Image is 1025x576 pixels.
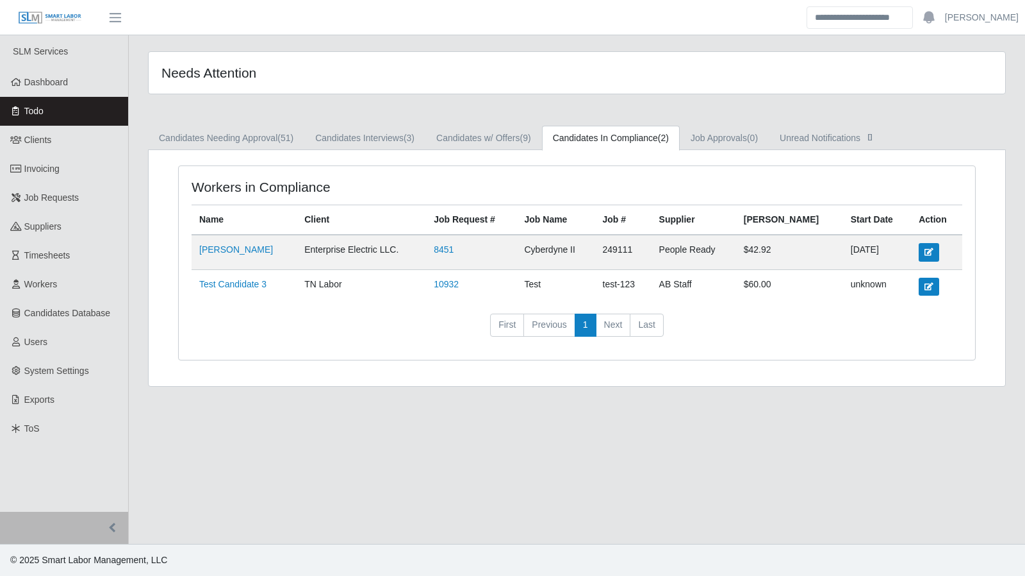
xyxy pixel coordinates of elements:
td: People Ready [652,235,736,269]
img: SLM Logo [18,11,82,25]
a: Job Approvals [680,126,769,151]
span: (0) [747,133,758,143]
td: Test [517,269,595,303]
th: [PERSON_NAME] [736,205,843,235]
a: Candidates Interviews [304,126,425,151]
span: Job Requests [24,192,79,203]
a: Candidates Needing Approval [148,126,304,151]
a: Unread Notifications [769,126,887,151]
span: Dashboard [24,77,69,87]
td: TN Labor [297,269,426,303]
span: Suppliers [24,221,61,232]
span: [] [864,131,876,142]
td: Enterprise Electric LLC. [297,235,426,269]
span: (9) [520,133,531,143]
td: test-123 [595,269,652,303]
a: 10932 [434,279,459,289]
span: ToS [24,423,40,434]
h4: Needs Attention [161,65,496,81]
a: 8451 [434,244,454,255]
span: Invoicing [24,164,60,174]
th: Client [297,205,426,235]
span: Users [24,337,48,347]
span: Exports [24,394,54,405]
h4: Workers in Compliance [192,179,502,195]
span: Timesheets [24,250,70,260]
td: [DATE] [843,235,911,269]
a: [PERSON_NAME] [199,244,273,255]
span: (51) [277,133,293,143]
span: Candidates Database [24,308,111,318]
nav: pagination [192,314,962,347]
td: unknown [843,269,911,303]
th: Job Request # [426,205,516,235]
span: Clients [24,135,52,145]
th: Job # [595,205,652,235]
a: Candidates w/ Offers [425,126,542,151]
span: (3) [404,133,414,143]
th: Action [911,205,962,235]
span: System Settings [24,366,89,376]
th: Name [192,205,297,235]
td: $60.00 [736,269,843,303]
span: © 2025 Smart Labor Management, LLC [10,555,167,565]
span: Todo [24,106,44,116]
th: Start Date [843,205,911,235]
th: Supplier [652,205,736,235]
span: Workers [24,279,58,289]
th: Job Name [517,205,595,235]
td: Cyberdyne II [517,235,595,269]
span: SLM Services [13,46,68,56]
a: Test Candidate 3 [199,279,266,289]
td: 249111 [595,235,652,269]
input: Search [807,6,913,29]
a: 1 [575,314,596,337]
td: $42.92 [736,235,843,269]
a: [PERSON_NAME] [945,11,1019,24]
td: AB Staff [652,269,736,303]
span: (2) [658,133,669,143]
a: Candidates In Compliance [542,126,680,151]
